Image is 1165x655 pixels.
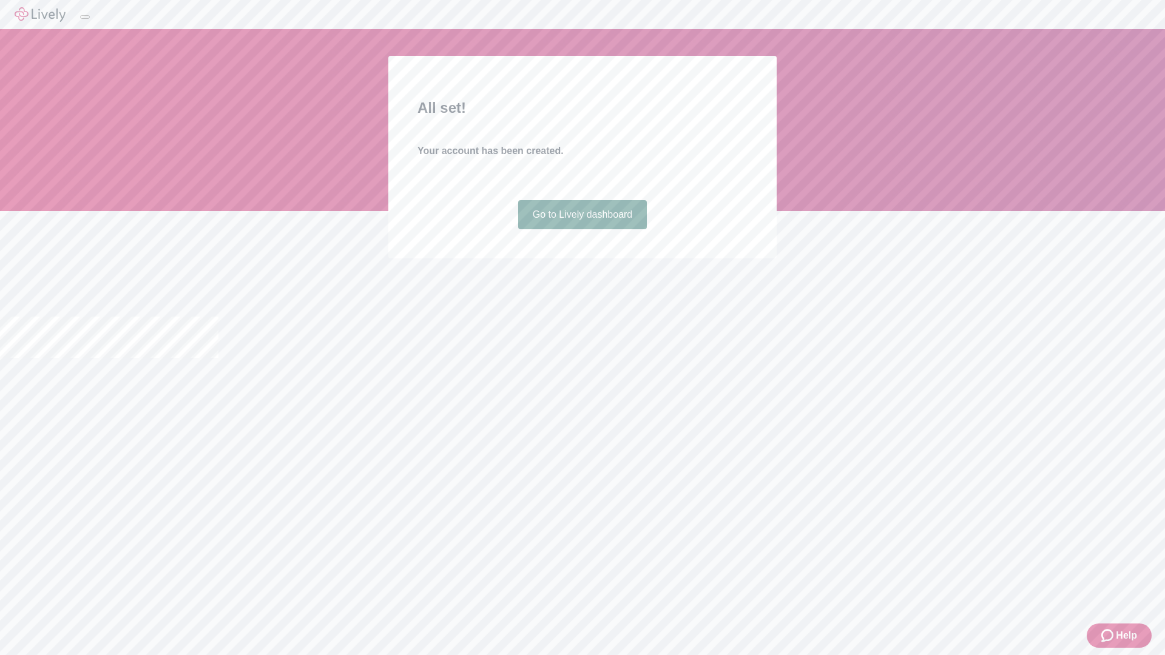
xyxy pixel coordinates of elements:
[417,97,748,119] h2: All set!
[1087,623,1152,648] button: Zendesk support iconHelp
[417,144,748,158] h4: Your account has been created.
[1101,628,1116,643] svg: Zendesk support icon
[80,15,90,19] button: Log out
[15,7,66,22] img: Lively
[518,200,647,229] a: Go to Lively dashboard
[1116,628,1137,643] span: Help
